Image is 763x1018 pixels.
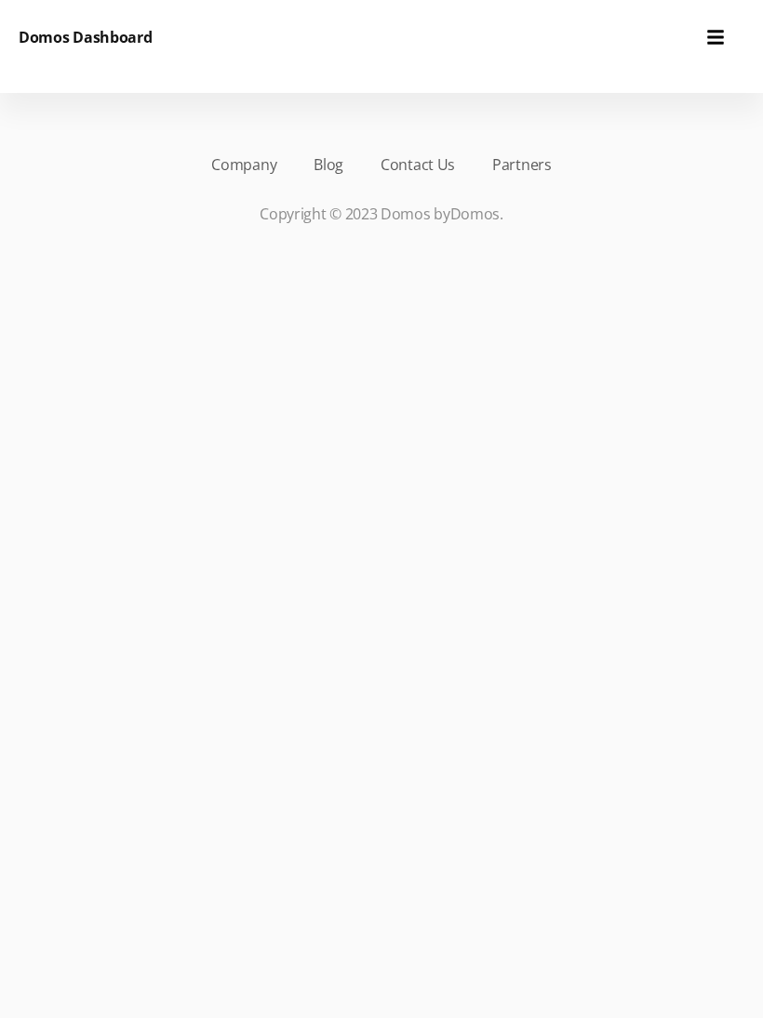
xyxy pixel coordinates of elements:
[47,203,716,225] p: Copyright © 2023 Domos by .
[19,26,153,48] h6: Domos Dashboard
[492,153,552,176] a: Partners
[314,153,343,176] a: Blog
[381,153,455,176] a: Contact Us
[450,204,501,224] a: Domos
[211,153,276,176] a: Company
